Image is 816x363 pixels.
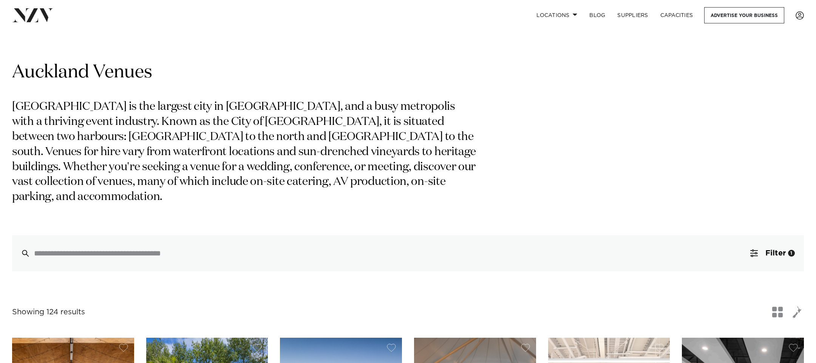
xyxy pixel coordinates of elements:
[704,7,784,23] a: Advertise your business
[12,61,804,85] h1: Auckland Venues
[12,306,85,318] div: Showing 124 results
[530,7,583,23] a: Locations
[654,7,699,23] a: Capacities
[12,100,479,205] p: [GEOGRAPHIC_DATA] is the largest city in [GEOGRAPHIC_DATA], and a busy metropolis with a thriving...
[12,8,53,22] img: nzv-logo.png
[741,235,804,271] button: Filter1
[583,7,611,23] a: BLOG
[788,250,795,257] div: 1
[611,7,654,23] a: SUPPLIERS
[765,249,786,257] span: Filter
